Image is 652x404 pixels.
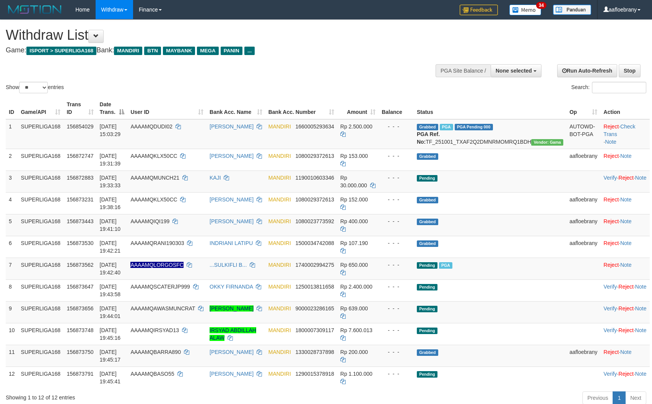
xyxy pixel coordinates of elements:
[63,97,96,119] th: Trans ID: activate to sort column ascending
[18,301,64,323] td: SUPERLIGA168
[67,371,93,377] span: 156873791
[18,367,64,388] td: SUPERLIGA168
[417,175,437,182] span: Pending
[382,239,411,247] div: - - -
[100,218,121,232] span: [DATE] 19:41:10
[566,214,600,236] td: aafloebrany
[603,123,635,137] a: Check Trans
[417,284,437,290] span: Pending
[67,196,93,203] span: 156873231
[440,124,453,130] span: Marked by aafsoycanthlai
[296,327,334,333] span: Copy 1800007309117 to clipboard
[635,327,647,333] a: Note
[340,123,372,130] span: Rp 2.500.000
[603,240,619,246] a: Reject
[268,123,291,130] span: MANDIRI
[439,262,452,269] span: Marked by aafchhiseyha
[496,68,532,74] span: None selected
[268,218,291,224] span: MANDIRI
[210,349,254,355] a: [PERSON_NAME]
[536,2,546,9] span: 34
[6,258,18,279] td: 7
[6,4,64,15] img: MOTION_logo.png
[130,349,181,355] span: AAAAMQBARRA890
[460,5,498,15] img: Feedback.jpg
[18,149,64,170] td: SUPERLIGA168
[417,349,438,356] span: Grabbed
[206,97,265,119] th: Bank Acc. Name: activate to sort column ascending
[6,97,18,119] th: ID
[417,306,437,312] span: Pending
[605,139,616,145] a: Note
[221,47,242,55] span: PANIN
[296,196,334,203] span: Copy 1080029372613 to clipboard
[600,323,650,345] td: · ·
[382,217,411,225] div: - - -
[600,367,650,388] td: · ·
[382,326,411,334] div: - - -
[6,279,18,301] td: 8
[382,261,411,269] div: - - -
[6,367,18,388] td: 12
[18,345,64,367] td: SUPERLIGA168
[340,262,368,268] span: Rp 650.000
[268,305,291,312] span: MANDIRI
[130,218,169,224] span: AAAAMQIQI199
[130,262,183,268] span: Nama rekening ada tanda titik/strip, harap diedit
[130,305,195,312] span: AAAAMQAWASMUNCRAT
[18,192,64,214] td: SUPERLIGA168
[566,192,600,214] td: aafloebrany
[296,284,334,290] span: Copy 1250013811658 to clipboard
[618,371,634,377] a: Reject
[130,284,190,290] span: AAAAMQSCATERJP999
[566,149,600,170] td: aafloebrany
[417,262,437,269] span: Pending
[130,123,172,130] span: AAAAMQDUDI02
[600,149,650,170] td: ·
[618,305,634,312] a: Reject
[635,175,647,181] a: Note
[296,240,334,246] span: Copy 1500034742088 to clipboard
[592,82,646,93] input: Search:
[268,284,291,290] span: MANDIRI
[114,47,142,55] span: MANDIRI
[382,283,411,290] div: - - -
[553,5,591,15] img: panduan.png
[100,262,121,276] span: [DATE] 19:42:40
[620,262,632,268] a: Note
[603,153,619,159] a: Reject
[340,305,368,312] span: Rp 639.000
[296,349,334,355] span: Copy 1330028737898 to clipboard
[6,170,18,192] td: 3
[197,47,219,55] span: MEGA
[100,284,121,297] span: [DATE] 19:43:58
[340,196,368,203] span: Rp 152.000
[603,218,619,224] a: Reject
[618,175,634,181] a: Reject
[436,64,491,77] div: PGA Site Balance /
[417,124,438,130] span: Grabbed
[417,240,438,247] span: Grabbed
[130,371,174,377] span: AAAAMQBASO55
[130,240,184,246] span: AAAAMQRANI190303
[603,284,617,290] a: Verify
[618,327,634,333] a: Reject
[67,327,93,333] span: 156873748
[296,305,334,312] span: Copy 9000023286165 to clipboard
[603,327,617,333] a: Verify
[130,196,177,203] span: AAAAMQKLX50CC
[6,82,64,93] label: Show entries
[265,97,337,119] th: Bank Acc. Number: activate to sort column ascending
[244,47,255,55] span: ...
[6,323,18,345] td: 10
[382,196,411,203] div: - - -
[100,123,121,137] span: [DATE] 15:03:29
[268,153,291,159] span: MANDIRI
[6,149,18,170] td: 2
[382,152,411,160] div: - - -
[620,240,632,246] a: Note
[130,327,179,333] span: AAAAMQIRSYAD13
[566,97,600,119] th: Op: activate to sort column ascending
[620,349,632,355] a: Note
[509,5,541,15] img: Button%20Memo.svg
